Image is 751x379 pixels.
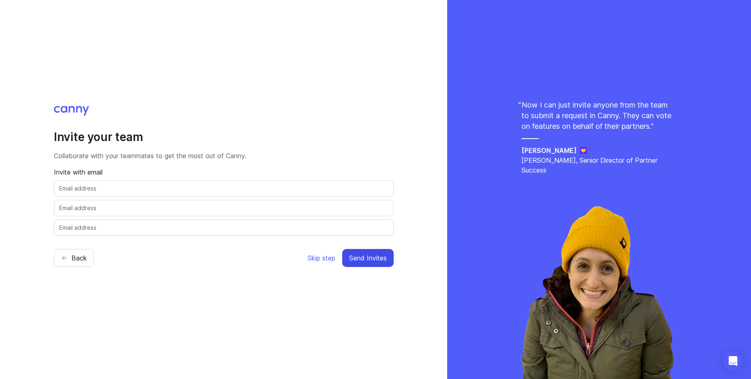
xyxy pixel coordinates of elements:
[54,249,94,267] button: Back
[521,155,677,175] p: [PERSON_NAME], Senior Director of Partner Success
[521,100,677,132] p: Now I can just invite anyone from the team to submit a request in Canny. They can vote on feature...
[71,253,87,263] span: Back
[59,184,388,193] input: Email address
[54,151,394,161] p: Collaborate with your teammates to get the most out of Canny.
[59,204,388,213] input: Email address
[308,253,335,263] span: Skip step
[342,249,394,267] button: Send Invites
[54,130,394,144] h2: Invite your team
[59,223,388,232] input: Email address
[307,249,336,267] button: Skip step
[516,199,682,379] img: rachel-ec36006e32d921eccbc7237da87631ad.webp
[349,253,387,263] span: Send Invites
[580,147,587,154] img: Jane logo
[54,106,89,116] img: Canny logo
[521,146,577,155] h5: [PERSON_NAME]
[54,167,394,177] p: Invite with email
[723,351,743,371] div: Open Intercom Messenger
